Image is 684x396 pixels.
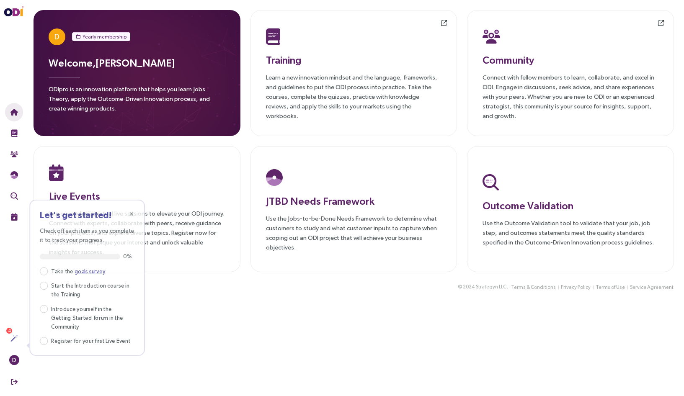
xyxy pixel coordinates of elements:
[6,328,12,334] sup: 4
[595,283,625,292] button: Terms of Use
[5,351,23,369] button: D
[483,198,658,213] h3: Outcome Validation
[630,283,674,291] span: Service Agreement
[10,213,18,221] img: Live Events
[5,103,23,121] button: Home
[483,174,499,190] img: Outcome Validation
[49,188,225,203] h3: Live Events
[266,169,283,186] img: JTBD Needs Platform
[49,84,225,118] p: ODIpro is an innovation platform that helps you learn Jobs Theory, apply the Outcome-Driven Innov...
[560,283,591,292] button: Privacy Policy
[83,33,126,41] span: Yearly membership
[266,72,442,121] p: Learn a new innovation mindset and the language, frameworks, and guidelines to put the ODI proces...
[10,129,18,137] img: Training
[483,52,658,67] h3: Community
[596,283,625,291] span: Terms of Use
[266,193,442,208] h3: JTBD Needs Framework
[561,283,591,291] span: Privacy Policy
[10,192,18,200] img: Outcome Validation
[458,283,508,291] div: © 2024 .
[483,28,500,45] img: Community
[630,283,674,292] button: Service Agreement
[77,265,109,271] a: goals survey
[49,302,139,330] span: Introduce yourself in the Getting Started forum in the Community
[5,124,23,142] button: Training
[10,150,18,158] img: Community
[5,166,23,184] button: Needs Framework
[41,221,139,240] p: Check off each item as you complete it to track your progress.
[266,52,442,67] h3: Training
[10,171,18,179] img: JTBD Needs Framework
[10,334,18,342] img: Actions
[511,283,556,291] span: Terms & Conditions
[12,355,16,365] span: D
[49,278,139,297] span: Start the Introduction course in the Training
[128,249,139,255] span: 0%
[483,72,658,121] p: Connect with fellow members to learn, collaborate, and excel in ODI. Engage in discussions, seek ...
[49,164,64,181] img: Live Events
[5,208,23,226] button: Live Events
[5,187,23,205] button: Outcome Validation
[483,218,658,247] p: Use the Outcome Validation tool to validate that your job, job step, and outcomes statements meet...
[41,204,139,214] h3: Let's get started!
[266,213,442,252] p: Use the Jobs-to-be-Done Needs Framework to determine what customers to study and what customer in...
[49,55,225,70] h3: Welcome, [PERSON_NAME]
[475,283,507,291] button: Strategyn LLC
[5,145,23,163] button: Community
[54,28,59,45] span: D
[49,262,112,273] span: Take the
[5,373,23,391] button: Sign Out
[511,283,556,292] button: Terms & Conditions
[5,329,23,347] button: Actions
[8,328,11,334] span: 4
[49,335,139,345] span: Register for your first Live Event
[266,28,281,45] img: Training
[476,283,506,291] span: Strategyn LLC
